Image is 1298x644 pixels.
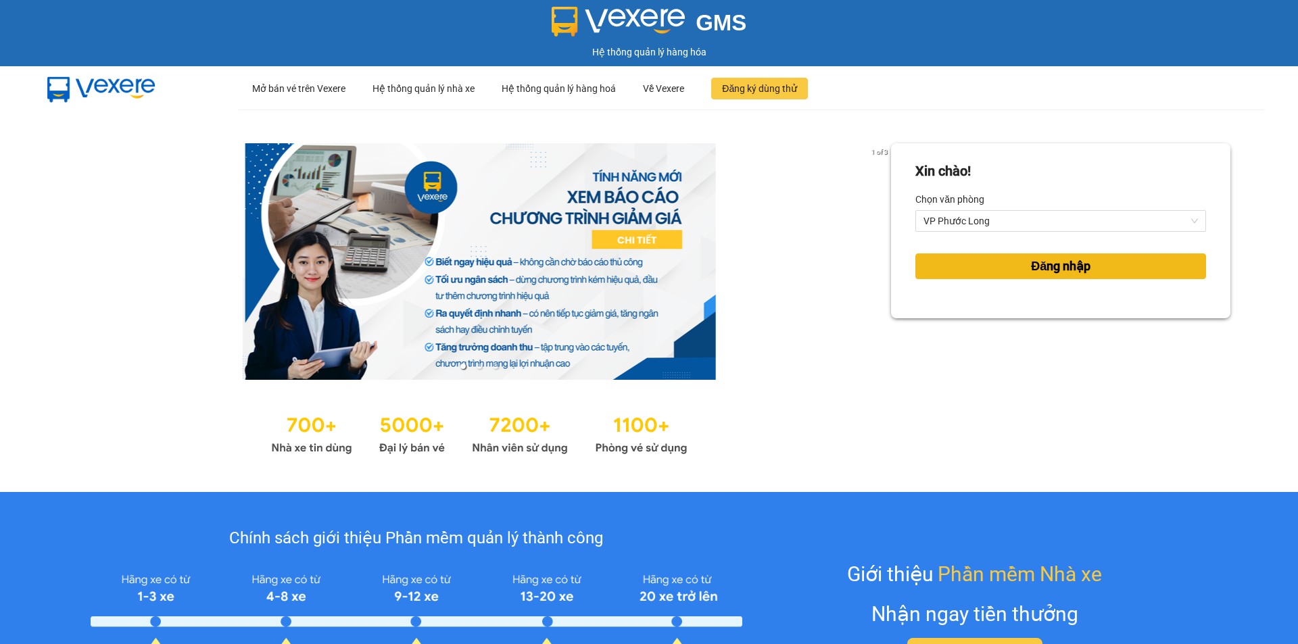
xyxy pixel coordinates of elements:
button: Đăng ký dùng thử [711,78,808,99]
label: Chọn văn phòng [915,189,984,210]
div: Về Vexere [643,67,684,110]
div: Nhận ngay tiền thưởng [871,598,1078,630]
span: VP Phước Long [923,211,1198,231]
span: GMS [696,10,746,35]
span: Đăng nhập [1031,257,1090,276]
img: logo 2 [552,7,686,36]
button: next slide / item [872,143,891,380]
div: Hệ thống quản lý nhà xe [372,67,475,110]
span: Đăng ký dùng thử [722,81,797,96]
button: previous slide / item [68,143,87,380]
a: GMS [552,20,747,31]
li: slide item 1 [460,364,466,369]
div: Mở bán vé trên Vexere [252,67,345,110]
span: Phần mềm Nhà xe [938,558,1102,590]
li: slide item 3 [493,364,498,369]
div: Hệ thống quản lý hàng hóa [3,45,1295,59]
button: Đăng nhập [915,253,1206,279]
li: slide item 2 [477,364,482,369]
div: Giới thiệu [847,558,1102,590]
div: Hệ thống quản lý hàng hoá [502,67,616,110]
p: 1 of 3 [867,143,891,161]
img: Statistics.png [271,407,688,458]
div: Chính sách giới thiệu Phần mềm quản lý thành công [91,526,742,551]
div: Xin chào! [915,161,971,182]
img: mbUUG5Q.png [34,66,169,111]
